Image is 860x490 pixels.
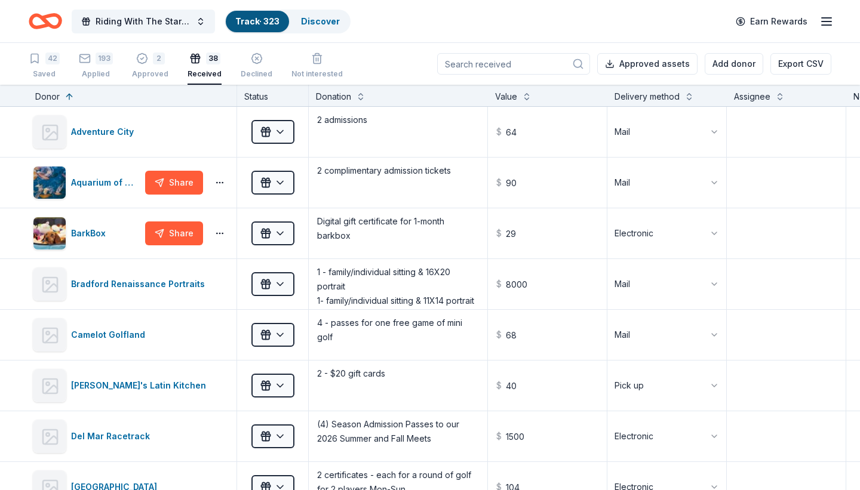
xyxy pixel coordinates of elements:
[729,11,815,32] a: Earn Rewards
[310,260,486,308] textarea: 1 - family/individual sitting & 16X20 portrait 1- family/individual sitting & 11X14 portrait
[310,159,486,207] textarea: 2 complimentary admission tickets
[770,53,831,75] button: Export CSV
[33,115,227,149] button: Adventure City
[33,167,66,199] img: Image for Aquarium of the Pacific
[71,277,210,291] div: Bradford Renaissance Portraits
[310,108,486,156] textarea: 2 admissions
[188,69,222,79] div: Received
[71,328,150,342] div: Camelot Golfland
[145,221,203,245] button: Share
[291,48,343,85] button: Not interested
[310,311,486,359] textarea: 4 - passes for one free game of mini golf
[71,125,139,139] div: Adventure City
[291,69,343,79] div: Not interested
[33,166,140,199] button: Image for Aquarium of the PacificAquarium of the Pacific
[310,362,486,409] textarea: 2 - $20 gift cards
[132,69,168,79] div: Approved
[33,369,227,402] button: [PERSON_NAME]'s Latin Kitchen
[29,69,60,79] div: Saved
[132,48,168,85] button: 2Approved
[734,90,770,104] div: Assignee
[310,209,486,257] textarea: Digital gift certificate for 1-month barkbox
[35,90,60,104] div: Donor
[71,226,110,241] div: BarkBox
[71,429,155,443] div: Del Mar Racetrack
[615,90,680,104] div: Delivery method
[241,69,272,79] div: Declined
[45,53,60,64] div: 42
[705,53,763,75] button: Add donor
[241,48,272,85] button: Declined
[316,90,351,104] div: Donation
[29,7,62,35] a: Home
[96,53,113,64] div: 193
[96,14,191,29] span: Riding With The Stars Gala
[33,267,227,301] button: Bradford Renaissance Portraits
[237,85,309,106] div: Status
[33,217,140,250] button: Image for BarkBoxBarkBox
[235,16,279,26] a: Track· 323
[206,53,220,64] div: 38
[29,48,60,85] button: 42Saved
[437,53,590,75] input: Search received
[79,69,113,79] div: Applied
[79,48,113,85] button: 193Applied
[597,53,698,75] button: Approved assets
[310,412,486,460] textarea: (4) Season Admission Passes to our 2026 Summer and Fall Meets
[72,10,215,33] button: Riding With The Stars Gala
[33,420,227,453] button: Del Mar Racetrack
[71,175,140,190] div: Aquarium of the Pacific
[33,318,227,352] button: Camelot Golfland
[145,171,203,195] button: Share
[188,48,222,85] button: 38Received
[301,16,340,26] a: Discover
[71,378,211,393] div: [PERSON_NAME]'s Latin Kitchen
[495,90,517,104] div: Value
[225,10,351,33] button: Track· 323Discover
[33,217,66,249] img: Image for BarkBox
[153,53,165,64] div: 2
